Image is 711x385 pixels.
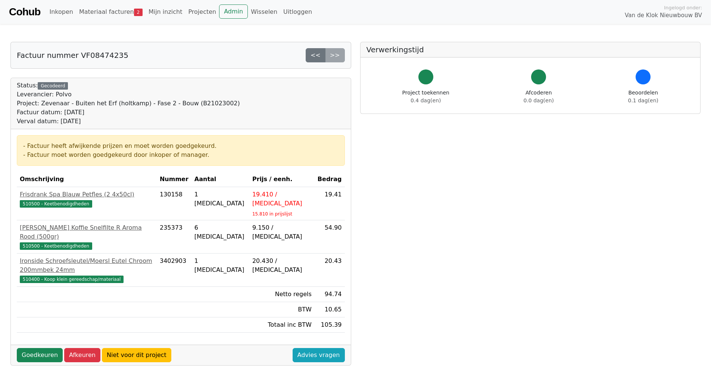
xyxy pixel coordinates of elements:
div: Leverancier: Polvo [17,90,240,99]
div: 6 [MEDICAL_DATA] [194,223,246,241]
div: 19.410 / [MEDICAL_DATA] [252,190,312,208]
div: 1 [MEDICAL_DATA] [194,190,246,208]
th: Aantal [191,172,249,187]
td: 10.65 [315,302,345,317]
a: Uitloggen [280,4,315,19]
div: Ironside Schroefsleutel/Moersl Eutel Chroom 200mmbek 24mm [20,257,154,274]
sub: 15.810 in prijslijst [252,211,292,217]
div: Factuur datum: [DATE] [17,108,240,117]
td: 20.43 [315,254,345,287]
td: 105.39 [315,317,345,333]
span: 0.0 dag(en) [524,97,554,103]
a: Frisdrank Spa Blauw Petfles (2 4x50cl)510500 - Keetbenodigdheden [20,190,154,208]
div: - Factuur moet worden goedgekeurd door inkoper of manager. [23,150,339,159]
div: - Factuur heeft afwijkende prijzen en moet worden goedgekeurd. [23,142,339,150]
a: << [306,48,325,62]
a: Materiaal facturen2 [76,4,146,19]
td: 235373 [157,220,191,254]
span: 510400 - Koop klein gereedschap/materiaal [20,276,124,283]
span: 0.4 dag(en) [411,97,441,103]
a: Admin [219,4,248,19]
div: Beoordelen [628,89,658,105]
td: Totaal inc BTW [249,317,315,333]
div: Status: [17,81,240,126]
a: Afkeuren [64,348,100,362]
div: Frisdrank Spa Blauw Petfles (2 4x50cl) [20,190,154,199]
div: Afcoderen [524,89,554,105]
th: Omschrijving [17,172,157,187]
a: Ironside Schroefsleutel/Moersl Eutel Chroom 200mmbek 24mm510400 - Koop klein gereedschap/materiaal [20,257,154,283]
th: Bedrag [315,172,345,187]
span: 0.1 dag(en) [628,97,658,103]
div: Project: Zevenaar - Buiten het Erf (holtkamp) - Fase 2 - Bouw (B21023002) [17,99,240,108]
td: 54.90 [315,220,345,254]
h5: Verwerkingstijd [367,45,695,54]
span: Van de Klok Nieuwbouw BV [625,11,702,20]
a: Niet voor dit project [102,348,171,362]
h5: Factuur nummer VF08474235 [17,51,128,60]
td: Netto regels [249,287,315,302]
td: 19.41 [315,187,345,220]
th: Prijs / eenh. [249,172,315,187]
td: BTW [249,302,315,317]
td: 130158 [157,187,191,220]
a: Goedkeuren [17,348,63,362]
div: Verval datum: [DATE] [17,117,240,126]
span: 510500 - Keetbenodigdheden [20,242,92,250]
span: Ingelogd onder: [664,4,702,11]
a: [PERSON_NAME] Koffie Snelfilte R Aroma Rood (500gr)510500 - Keetbenodigdheden [20,223,154,250]
div: Project toekennen [402,89,449,105]
td: 3402903 [157,254,191,287]
a: Wisselen [248,4,280,19]
div: [PERSON_NAME] Koffie Snelfilte R Aroma Rood (500gr) [20,223,154,241]
span: 2 [134,9,143,16]
th: Nummer [157,172,191,187]
div: 9.150 / [MEDICAL_DATA] [252,223,312,241]
a: Cohub [9,3,40,21]
div: 20.430 / [MEDICAL_DATA] [252,257,312,274]
a: Mijn inzicht [146,4,185,19]
a: Inkopen [46,4,76,19]
span: 510500 - Keetbenodigdheden [20,200,92,208]
td: 94.74 [315,287,345,302]
div: Gecodeerd [38,82,68,90]
a: Advies vragen [293,348,345,362]
a: Projecten [185,4,219,19]
div: 1 [MEDICAL_DATA] [194,257,246,274]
